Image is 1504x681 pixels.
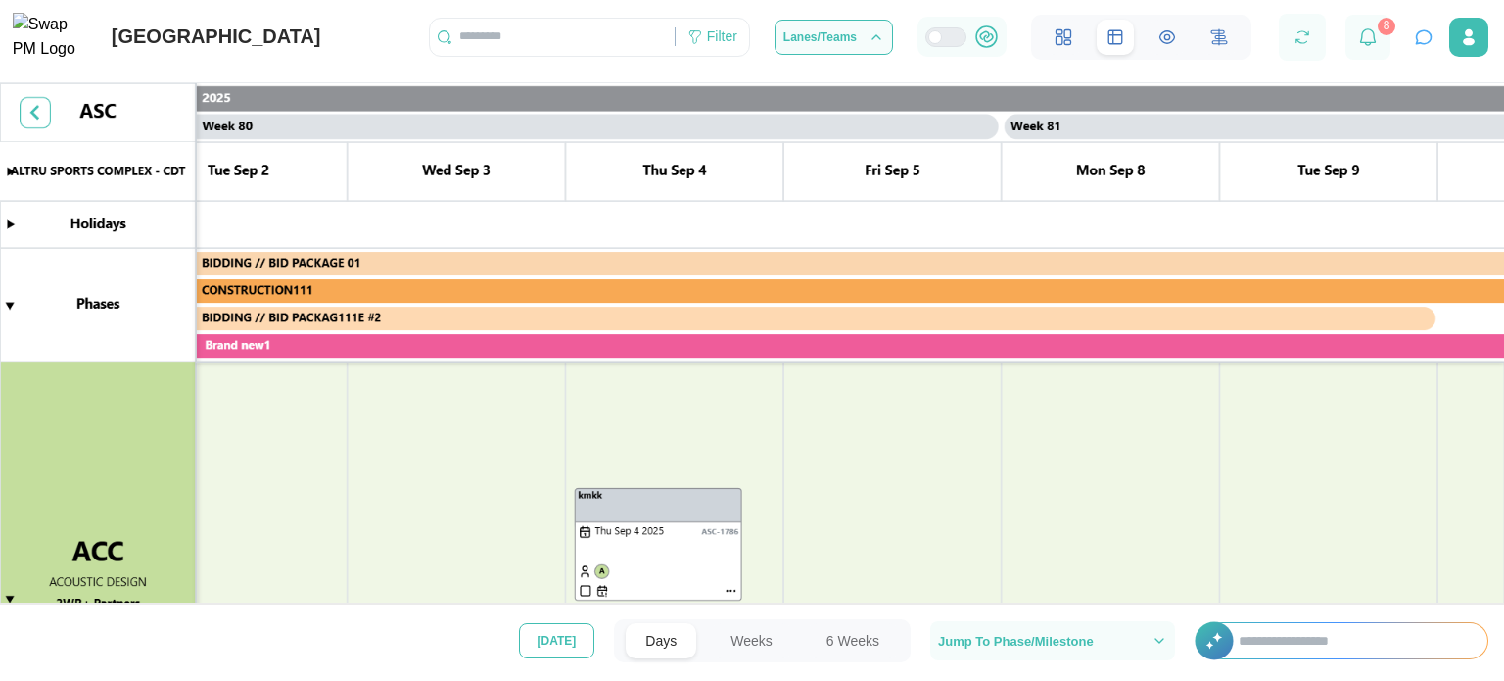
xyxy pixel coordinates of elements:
button: Lanes/Teams [775,20,893,55]
button: 6 Weeks [807,623,899,658]
div: 8 [1378,18,1395,35]
div: + [1195,622,1488,659]
div: [GEOGRAPHIC_DATA] [112,22,321,52]
span: [DATE] [538,624,577,657]
img: Swap PM Logo [13,13,92,62]
div: Filter [676,21,749,54]
button: Refresh Grid [1289,24,1316,51]
button: Open project assistant [1410,24,1437,51]
div: Filter [707,26,737,48]
button: Weeks [711,623,792,658]
button: [DATE] [519,623,595,658]
span: Jump To Phase/Milestone [938,635,1094,648]
button: Days [626,623,696,658]
span: Lanes/Teams [783,31,857,43]
button: Jump To Phase/Milestone [930,621,1175,660]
